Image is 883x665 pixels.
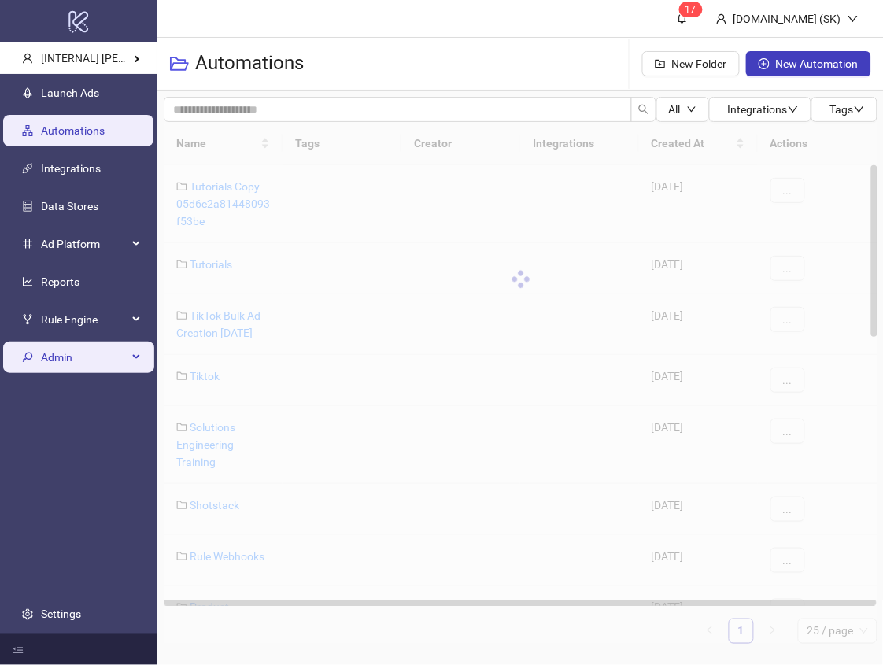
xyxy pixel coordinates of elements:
span: folder-open [170,54,189,73]
span: Rule Engine [41,304,127,335]
span: bell [677,13,688,24]
a: Settings [41,608,81,621]
span: plus-circle [759,58,770,69]
a: Data Stores [41,200,98,212]
a: Launch Ads [41,87,99,99]
span: number [22,238,33,249]
button: Tagsdown [811,97,877,122]
span: fork [22,314,33,325]
span: New Folder [672,57,727,70]
span: 7 [691,4,696,15]
span: Ad Platform [41,228,127,260]
span: All [669,103,681,116]
span: menu-fold [13,644,24,655]
span: 1 [685,4,691,15]
span: folder-add [655,58,666,69]
button: Alldown [656,97,709,122]
span: user [716,13,727,24]
span: down [854,104,865,115]
h3: Automations [195,51,304,76]
a: Integrations [41,162,101,175]
span: [INTERNAL] [PERSON_NAME] Kitchn [41,52,220,65]
button: New Folder [642,51,740,76]
span: down [687,105,696,114]
div: [DOMAIN_NAME] (SK) [727,10,848,28]
button: New Automation [746,51,871,76]
span: key [22,352,33,363]
span: user [22,53,33,64]
span: New Automation [776,57,859,70]
sup: 17 [679,2,703,17]
span: down [848,13,859,24]
button: Integrationsdown [709,97,811,122]
a: Automations [41,124,105,137]
span: search [638,104,649,115]
span: down [788,104,799,115]
span: Admin [41,342,127,373]
span: Tags [830,103,865,116]
span: Integrations [728,103,799,116]
a: Reports [41,275,79,288]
